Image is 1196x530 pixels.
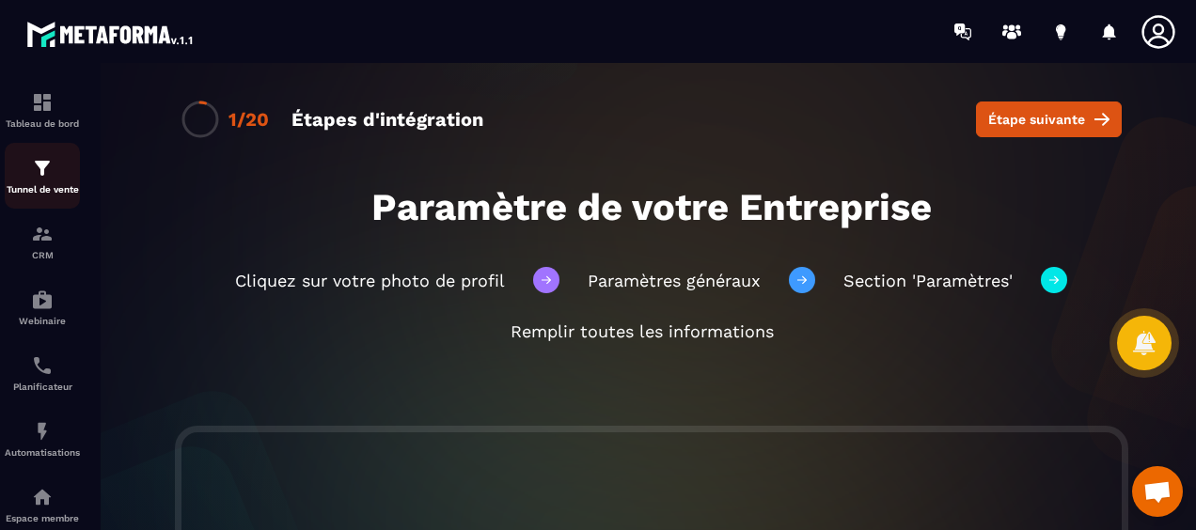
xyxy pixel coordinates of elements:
p: Webinaire [5,316,80,326]
div: 1/20 [228,108,269,131]
img: formation [31,157,54,179]
div: Étapes d'intégration [291,108,483,131]
img: scheduler [31,354,54,377]
button: Étape suivante [976,101,1122,137]
span: Remplir toutes les informations [511,321,774,341]
img: automations [31,486,54,508]
p: CRM [5,250,80,260]
img: logo [26,17,196,51]
a: schedulerschedulerPlanificateur [5,340,80,406]
span: Paramètres généraux [588,271,761,290]
p: Tunnel de vente [5,184,80,195]
img: automations [31,288,54,311]
a: Ouvrir le chat [1132,466,1183,517]
a: formationformationTableau de bord [5,77,80,143]
span: Étape suivante [988,110,1085,129]
p: Planificateur [5,382,80,392]
a: formationformationTunnel de vente [5,143,80,209]
img: formation [31,223,54,245]
a: automationsautomationsAutomatisations [5,406,80,472]
a: automationsautomationsWebinaire [5,274,80,340]
span: Section 'Paramètres' [843,271,1013,290]
p: Tableau de bord [5,118,80,129]
p: Espace membre [5,513,80,523]
img: formation [31,91,54,114]
p: Automatisations [5,447,80,458]
h1: Paramètre de votre Entreprise [201,185,1102,229]
a: formationformationCRM [5,209,80,274]
img: automations [31,420,54,443]
span: Cliquez sur votre photo de profil [235,271,505,290]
